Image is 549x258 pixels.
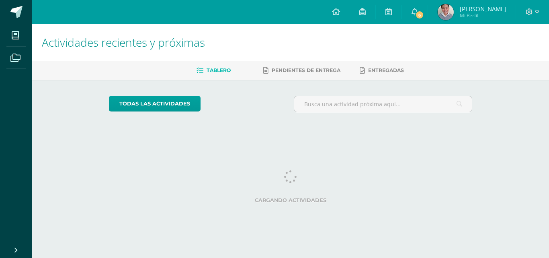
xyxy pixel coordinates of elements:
[460,5,506,13] span: [PERSON_NAME]
[415,10,424,19] span: 6
[207,67,231,73] span: Tablero
[438,4,454,20] img: faf2193ef509455258c1fbdfb5ec9a36.png
[263,64,340,77] a: Pendientes de entrega
[109,197,473,203] label: Cargando actividades
[368,67,404,73] span: Entregadas
[197,64,231,77] a: Tablero
[272,67,340,73] span: Pendientes de entrega
[42,35,205,50] span: Actividades recientes y próximas
[460,12,506,19] span: Mi Perfil
[360,64,404,77] a: Entregadas
[294,96,472,112] input: Busca una actividad próxima aquí...
[109,96,201,111] a: todas las Actividades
